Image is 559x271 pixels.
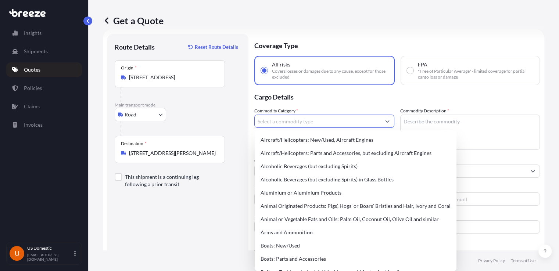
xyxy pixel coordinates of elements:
[24,103,40,110] p: Claims
[258,239,454,252] div: Boats: New/Used
[255,115,381,128] input: Select a commodity type
[115,43,155,51] p: Route Details
[258,160,454,173] div: Alcoholic Beverages (but excluding Spirits)
[418,61,427,68] span: FPA
[24,48,48,55] p: Shipments
[254,107,298,115] label: Commodity Category
[258,147,454,160] div: Aircraft/Helicopters: Parts and Accessories, but excluding Aircraft Engines
[254,85,540,107] p: Cargo Details
[121,65,137,71] div: Origin
[254,34,540,56] p: Coverage Type
[433,192,540,206] input: Enter amount
[258,199,454,213] div: Animal Originated Products: Pigs', Hogs' or Boars' Bristles and Hair, Ivory and Coral
[24,66,40,73] p: Quotes
[258,213,454,226] div: Animal or Vegetable Fats and Oils: Palm Oil, Coconut Oil, Olive Oil and similar
[103,15,164,26] p: Get a Quote
[24,84,42,92] p: Policies
[401,165,527,178] input: Full name
[24,121,43,129] p: Invoices
[272,61,290,68] span: All risks
[258,133,454,147] div: Aircraft/Helicopters: New/Used, Aircraft Engines
[418,68,534,80] span: "Free of Particular Average" - limited coverage for partial cargo loss or damage
[400,220,540,234] input: Enter name
[258,173,454,186] div: Alcoholic Beverages (but excluding Spirits) in Glass Bottles
[400,107,449,115] label: Commodity Description
[511,258,535,264] p: Terms of Use
[526,165,540,178] button: Show suggestions
[125,173,219,188] label: This shipment is a continuing leg following a prior transit
[115,108,166,121] button: Select transport
[381,115,394,128] button: Show suggestions
[258,186,454,199] div: Aluminium or Aluminium Products
[129,74,216,81] input: Origin
[27,253,73,261] p: [EMAIL_ADDRESS][DOMAIN_NAME]
[258,252,454,265] div: Boats: Parts and Accessories
[125,111,136,118] span: Road
[258,226,454,239] div: Arms and Ammunition
[15,250,19,257] span: U
[121,141,147,147] div: Destination
[129,149,216,157] input: Destination
[24,29,42,37] p: Insights
[27,245,73,251] p: US Domestic
[272,68,388,80] span: Covers losses or damages due to any cause, except for those excluded
[478,258,505,264] p: Privacy Policy
[195,43,238,51] p: Reset Route Details
[115,102,241,108] p: Main transport mode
